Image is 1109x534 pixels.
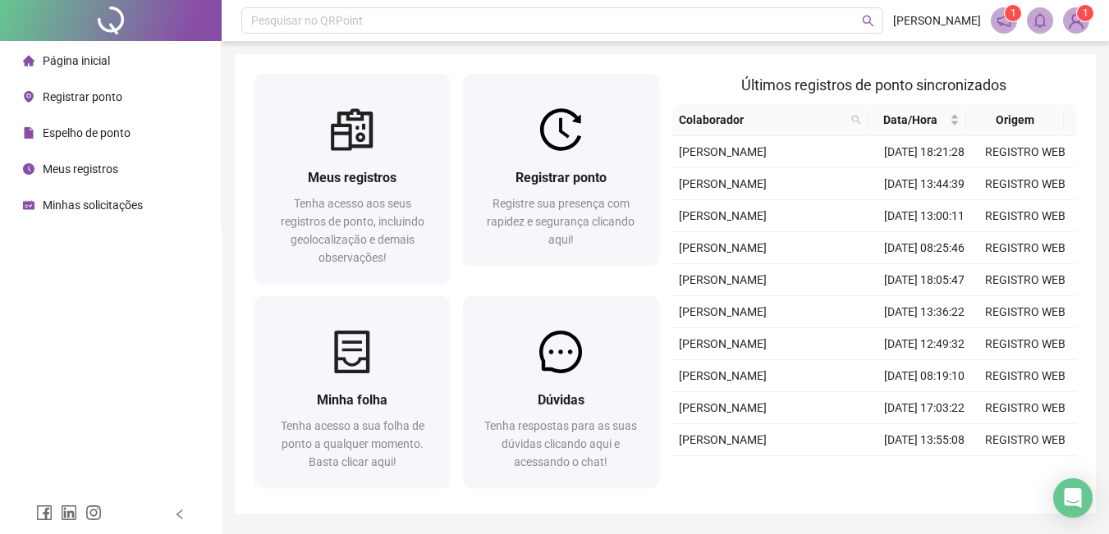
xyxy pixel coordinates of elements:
[874,360,975,392] td: [DATE] 08:19:10
[874,424,975,456] td: [DATE] 13:55:08
[868,104,965,136] th: Data/Hora
[975,296,1076,328] td: REGISTRO WEB
[679,305,767,318] span: [PERSON_NAME]
[975,328,1076,360] td: REGISTRO WEB
[893,11,981,30] span: [PERSON_NAME]
[862,15,874,27] span: search
[874,296,975,328] td: [DATE] 13:36:22
[23,91,34,103] span: environment
[36,504,53,521] span: facebook
[463,296,658,487] a: DúvidasTenha respostas para as suas dúvidas clicando aqui e acessando o chat!
[874,264,975,296] td: [DATE] 18:05:47
[975,264,1076,296] td: REGISTRO WEB
[516,170,607,185] span: Registrar ponto
[997,13,1011,28] span: notification
[975,200,1076,232] td: REGISTRO WEB
[679,337,767,350] span: [PERSON_NAME]
[1005,5,1021,21] sup: 1
[1033,13,1047,28] span: bell
[874,456,975,488] td: [DATE] 13:04:06
[851,115,861,125] span: search
[679,111,845,129] span: Colaborador
[23,163,34,175] span: clock-circle
[23,55,34,66] span: home
[975,456,1076,488] td: REGISTRO WEB
[874,200,975,232] td: [DATE] 13:00:11
[975,136,1076,168] td: REGISTRO WEB
[975,168,1076,200] td: REGISTRO WEB
[874,328,975,360] td: [DATE] 12:49:32
[43,54,110,67] span: Página inicial
[975,232,1076,264] td: REGISTRO WEB
[679,273,767,286] span: [PERSON_NAME]
[679,177,767,190] span: [PERSON_NAME]
[538,392,584,408] span: Dúvidas
[679,433,767,446] span: [PERSON_NAME]
[1077,5,1093,21] sup: Atualize o seu contato no menu Meus Dados
[679,209,767,222] span: [PERSON_NAME]
[741,76,1006,94] span: Últimos registros de ponto sincronizados
[1010,7,1016,19] span: 1
[975,424,1076,456] td: REGISTRO WEB
[874,111,946,129] span: Data/Hora
[317,392,387,408] span: Minha folha
[679,401,767,414] span: [PERSON_NAME]
[308,170,396,185] span: Meus registros
[679,145,767,158] span: [PERSON_NAME]
[874,232,975,264] td: [DATE] 08:25:46
[43,126,131,139] span: Espelho de ponto
[43,162,118,176] span: Meus registros
[1064,8,1088,33] img: 84178
[679,241,767,254] span: [PERSON_NAME]
[975,360,1076,392] td: REGISTRO WEB
[1053,478,1093,518] div: Open Intercom Messenger
[43,199,143,212] span: Minhas solicitações
[61,504,77,521] span: linkedin
[487,197,635,246] span: Registre sua presença com rapidez e segurança clicando aqui!
[848,107,864,132] span: search
[174,509,186,520] span: left
[281,419,424,468] span: Tenha acesso a sua folha de ponto a qualquer momento. Basta clicar aqui!
[874,168,975,200] td: [DATE] 13:44:39
[23,127,34,139] span: file
[874,392,975,424] td: [DATE] 17:03:22
[254,74,450,283] a: Meus registrosTenha acesso aos seus registros de ponto, incluindo geolocalização e demais observa...
[679,369,767,382] span: [PERSON_NAME]
[43,90,122,103] span: Registrar ponto
[463,74,658,265] a: Registrar pontoRegistre sua presença com rapidez e segurança clicando aqui!
[966,104,1064,136] th: Origem
[484,419,637,468] span: Tenha respostas para as suas dúvidas clicando aqui e acessando o chat!
[1083,7,1088,19] span: 1
[85,504,102,521] span: instagram
[874,136,975,168] td: [DATE] 18:21:28
[254,296,450,487] a: Minha folhaTenha acesso a sua folha de ponto a qualquer momento. Basta clicar aqui!
[23,199,34,211] span: schedule
[975,392,1076,424] td: REGISTRO WEB
[281,197,424,264] span: Tenha acesso aos seus registros de ponto, incluindo geolocalização e demais observações!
